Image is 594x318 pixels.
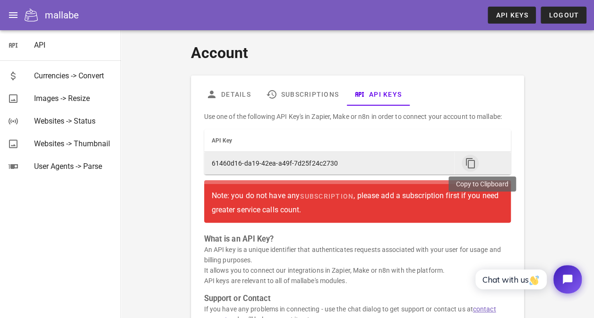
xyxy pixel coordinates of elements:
span: API Key [212,137,232,144]
p: Use one of the following API Key's in Zapier, Make or n8n in order to connect your account to mal... [204,111,511,122]
a: Subscriptions [258,83,346,106]
span: API Keys [495,11,528,19]
div: Currencies -> Convert [34,71,113,80]
div: Note: you do not have any , please add a subscription first if you need greater service calls count. [212,188,504,215]
span: subscription [300,192,353,200]
div: Images -> Resize [34,94,113,103]
p: An API key is a unique identifier that authenticates requests associated with your user for usage... [204,244,511,286]
div: Websites -> Thumbnail [34,139,113,148]
h1: Account [191,42,525,64]
h3: Support or Contact [204,293,511,304]
span: Logout [548,11,579,19]
th: API Key: Not sorted. Activate to sort ascending. [204,129,455,152]
h3: What is an API Key? [204,234,511,244]
div: User Agents -> Parse [34,162,113,171]
button: Logout [541,7,586,24]
a: API Keys [346,83,409,106]
a: API Keys [488,7,536,24]
a: subscription [300,188,353,205]
div: mallabe [45,8,79,22]
div: API [34,41,113,50]
a: Details [198,83,258,106]
div: Websites -> Status [34,117,113,126]
iframe: Tidio Chat [465,257,590,301]
td: 61460d16-da19-42ea-a49f-7d25f24c2730 [204,152,455,175]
